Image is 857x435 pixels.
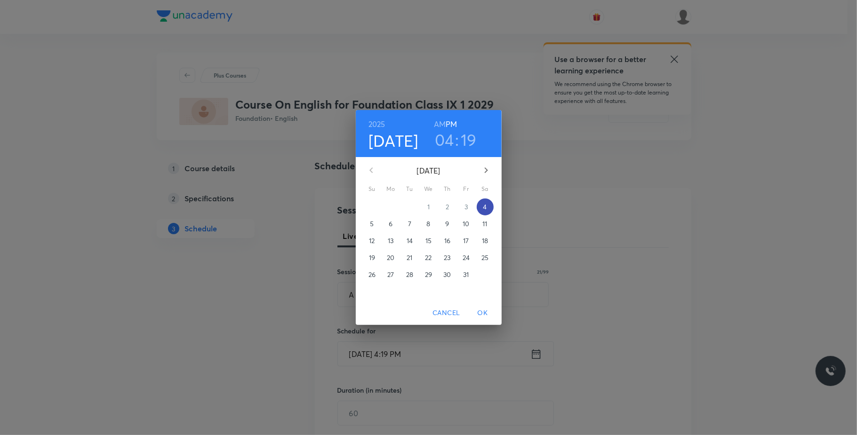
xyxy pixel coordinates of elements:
button: PM [446,118,457,131]
button: 12 [364,232,381,249]
span: Tu [401,184,418,194]
button: 21 [401,249,418,266]
button: 29 [420,266,437,283]
button: 16 [439,232,456,249]
button: [DATE] [368,131,418,150]
p: 15 [425,236,432,245]
button: AM [434,118,446,131]
p: 8 [426,219,430,229]
button: 26 [364,266,381,283]
p: 24 [463,253,470,262]
button: 30 [439,266,456,283]
button: 18 [477,232,494,249]
p: 17 [463,236,469,245]
p: 19 [369,253,375,262]
button: 22 [420,249,437,266]
button: 17 [458,232,475,249]
button: 19 [364,249,381,266]
p: 20 [387,253,394,262]
button: 24 [458,249,475,266]
span: Cancel [433,307,460,319]
button: 6 [383,215,400,232]
p: [DATE] [383,165,475,176]
button: 5 [364,215,381,232]
p: 9 [445,219,449,229]
p: 6 [389,219,392,229]
button: 14 [401,232,418,249]
span: Fr [458,184,475,194]
span: We [420,184,437,194]
button: 4 [477,198,494,215]
span: OK [472,307,494,319]
p: 29 [425,270,432,279]
p: 30 [443,270,451,279]
span: Mo [383,184,400,194]
p: 31 [463,270,469,279]
button: 20 [383,249,400,266]
p: 21 [407,253,412,262]
button: 8 [420,215,437,232]
button: 13 [383,232,400,249]
button: 28 [401,266,418,283]
button: 23 [439,249,456,266]
button: 9 [439,215,456,232]
p: 12 [369,236,375,245]
p: 28 [406,270,413,279]
p: 25 [481,253,489,262]
button: 31 [458,266,475,283]
button: 7 [401,215,418,232]
button: 2025 [368,118,385,131]
p: 5 [370,219,374,229]
p: 23 [444,253,450,262]
p: 26 [368,270,376,279]
h3: : [455,130,459,150]
p: 16 [444,236,450,245]
p: 27 [387,270,394,279]
button: 10 [458,215,475,232]
button: 25 [477,249,494,266]
span: Sa [477,184,494,194]
p: 7 [408,219,411,229]
button: 15 [420,232,437,249]
span: Su [364,184,381,194]
button: 19 [461,130,477,150]
button: 11 [477,215,494,232]
button: Cancel [429,304,464,322]
p: 10 [463,219,469,229]
button: OK [468,304,498,322]
p: 11 [482,219,487,229]
button: 27 [383,266,400,283]
p: 14 [407,236,413,245]
span: Th [439,184,456,194]
p: 18 [482,236,488,245]
p: 4 [483,202,487,212]
button: 04 [435,130,454,150]
p: 13 [388,236,393,245]
p: 22 [425,253,432,262]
